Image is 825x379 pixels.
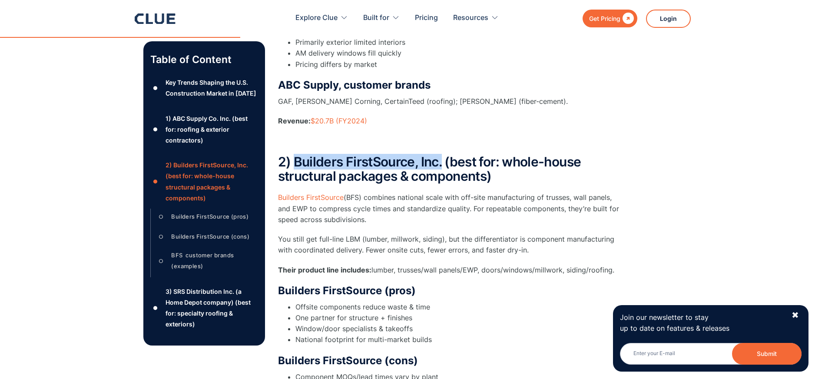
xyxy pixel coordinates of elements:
li: AM delivery windows fill quickly [295,48,626,59]
strong: Builders FirstSource (pros) [278,284,416,297]
a: $20.7B (FY2024) [311,116,367,125]
p: Join our newsletter to stay up to date on features & releases [620,312,783,334]
div: ✖ [792,310,799,321]
div: ○ [156,230,166,243]
div: Built for [363,4,400,32]
strong: ABC Supply, customer brands [278,79,431,91]
div: Key Trends Shaping the U.S. Construction Market in [DATE] [166,77,258,99]
div: Resources [453,4,488,32]
li: Offsite components reduce waste & time [295,302,626,313]
div: 3) SRS Distribution Inc. (a Home Depot company) (best for: specialty roofing & exteriors) [166,286,258,330]
li: National footprint for multi-market builds [295,334,626,345]
a: ●1) ABC Supply Co. Inc. (best for: roofing & exterior contractors) [150,113,258,146]
div: Get Pricing [589,13,620,24]
strong: Their product line includes: [278,266,371,274]
a: ●3) SRS Distribution Inc. (a Home Depot company) (best for: specialty roofing & exteriors) [150,286,258,330]
li: Pricing differs by market [295,59,626,70]
p: Table of Content [150,53,258,66]
a: Pricing [415,4,438,32]
div: ● [150,175,161,188]
a: ○BFS customer brands (examples) [156,250,251,272]
strong: Revenue: [278,116,311,125]
div: Builders FirstSource (pros) [171,211,248,222]
div: Resources [453,4,499,32]
div: Explore Clue [295,4,338,32]
a: ○Builders FirstSource (pros) [156,210,251,223]
div: 4) QXO, Inc. (Beacon Roofing Supply) (best for: exteriors at scale with pro tools) [166,343,258,376]
div: ○ [156,210,166,223]
div: ● [150,301,161,314]
div: ● [150,123,161,136]
div: BFS customer brands (examples) [171,250,250,272]
a: Builders FirstSource [278,193,344,202]
p: ‍ [278,135,626,146]
div: Explore Clue [295,4,348,32]
div: 2) Builders FirstSource, Inc. (best for: whole-house structural packages & components) [166,160,258,203]
a: Get Pricing [583,10,637,27]
a: Login [646,10,691,28]
div:  [620,13,634,24]
div: ● [150,82,161,95]
div: Builders FirstSource (cons) [171,231,249,242]
p: You still get full-line LBM (lumber, millwork, siding), but the differentiator is component manuf... [278,234,626,256]
li: Window/door specialists & takeoffs [295,323,626,334]
a: ●Key Trends Shaping the U.S. Construction Market in [DATE] [150,77,258,99]
p: GAF, [PERSON_NAME] Corning, CertainTeed (roofing); [PERSON_NAME] (fiber-cement). [278,96,626,107]
div: Built for [363,4,389,32]
div: ○ [156,255,166,268]
p: lumber, trusses/wall panels/EWP, doors/windows/millwork, siding/roofing. [278,265,626,276]
a: ●2) Builders FirstSource, Inc. (best for: whole-house structural packages & components) [150,160,258,203]
input: Enter your E-mail [620,343,802,365]
button: Submit [732,343,802,365]
h2: 2) Builders FirstSource, Inc. (best for: whole-house structural packages & components) [278,155,626,183]
a: ○Builders FirstSource (cons) [156,230,251,243]
a: ●4) QXO, Inc. (Beacon Roofing Supply) (best for: exteriors at scale with pro tools) [150,343,258,376]
li: Primarily exterior limited interiors [295,37,626,48]
strong: Builders FirstSource (cons) [278,354,418,367]
li: One partner for structure + finishes [295,313,626,323]
p: (BFS) combines national scale with off-site manufacturing of trusses, wall panels, and EWP to com... [278,192,626,225]
div: 1) ABC Supply Co. Inc. (best for: roofing & exterior contractors) [166,113,258,146]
